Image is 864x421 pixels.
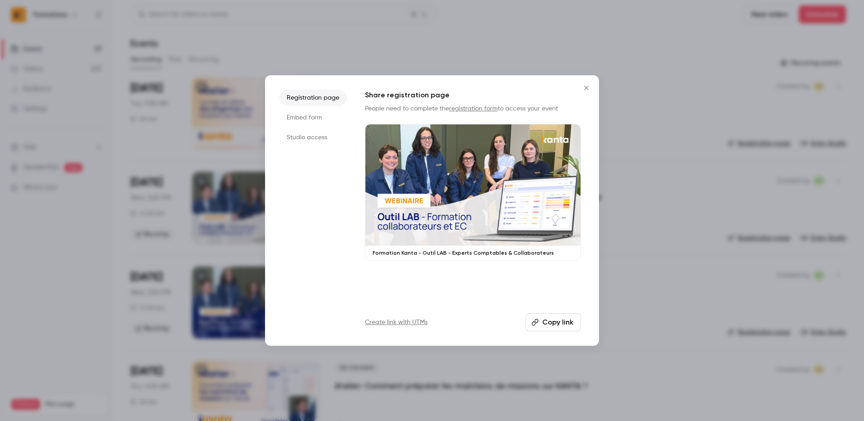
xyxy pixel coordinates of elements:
h1: Share registration page [365,90,581,101]
li: Studio access [279,129,347,146]
li: Registration page [279,90,347,106]
button: Copy link [526,313,581,331]
li: Embed form [279,110,347,126]
p: Formation Kanta - Outil LAB - Experts Comptables & Collaborateurs [373,249,573,256]
a: Create link with UTMs [365,318,427,327]
button: Close [577,79,595,97]
a: Formation Kanta - Outil LAB - Experts Comptables & Collaborateurs [365,124,581,261]
p: People need to complete the to access your event [365,104,581,113]
a: registration form [449,105,498,112]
